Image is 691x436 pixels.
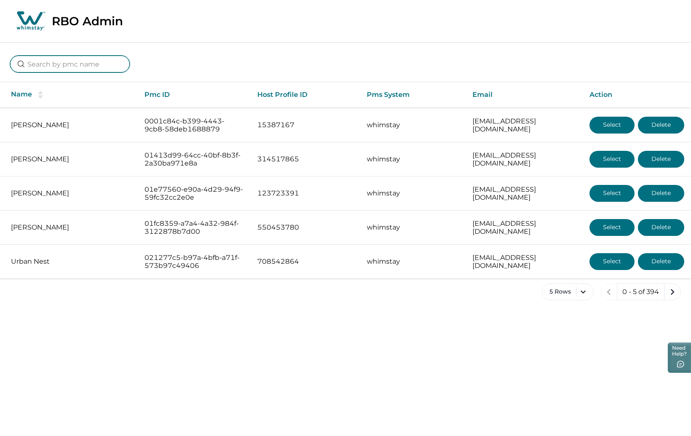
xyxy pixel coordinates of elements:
p: 314517865 [257,155,353,163]
p: whimstay [367,121,459,129]
p: [EMAIL_ADDRESS][DOMAIN_NAME] [472,117,576,134]
button: next page [664,284,681,300]
button: Delete [638,151,684,168]
button: Delete [638,219,684,236]
p: whimstay [367,155,459,163]
th: Host Profile ID [251,82,360,108]
p: 15387167 [257,121,353,129]
p: [EMAIL_ADDRESS][DOMAIN_NAME] [472,151,576,168]
input: Search by pmc name [10,56,130,72]
button: 5 Rows [542,284,594,300]
p: 550453780 [257,223,353,232]
button: Delete [638,185,684,202]
p: whimstay [367,223,459,232]
button: Delete [638,117,684,134]
p: [EMAIL_ADDRESS][DOMAIN_NAME] [472,254,576,270]
button: Delete [638,253,684,270]
button: Select [590,185,635,202]
p: 0001c84c-b399-4443-9cb8-58deb1688879 [144,117,244,134]
p: 01413d99-64cc-40bf-8b3f-2a30ba971e8a [144,151,244,168]
p: 01e77560-e90a-4d29-94f9-59fc32cc2e0e [144,185,244,202]
p: RBO Admin [52,14,123,28]
p: 123723391 [257,189,353,198]
p: [PERSON_NAME] [11,189,131,198]
p: 01fc8359-a7a4-4a32-984f-3122878b7d00 [144,219,244,236]
p: Urban Nest [11,257,131,266]
th: Email [466,82,583,108]
p: 0 - 5 of 394 [622,288,659,296]
th: Pms System [360,82,466,108]
p: [PERSON_NAME] [11,121,131,129]
button: Select [590,151,635,168]
th: Pmc ID [138,82,251,108]
th: Action [583,82,691,108]
button: Select [590,253,635,270]
p: [PERSON_NAME] [11,155,131,163]
button: Select [590,117,635,134]
p: whimstay [367,257,459,266]
button: sorting [32,91,49,99]
button: 0 - 5 of 394 [617,284,664,300]
button: previous page [600,284,617,300]
button: Select [590,219,635,236]
p: whimstay [367,189,459,198]
p: [PERSON_NAME] [11,223,131,232]
p: [EMAIL_ADDRESS][DOMAIN_NAME] [472,185,576,202]
p: 021277c5-b97a-4bfb-a71f-573b97c49406 [144,254,244,270]
p: 708542864 [257,257,353,266]
p: [EMAIL_ADDRESS][DOMAIN_NAME] [472,219,576,236]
